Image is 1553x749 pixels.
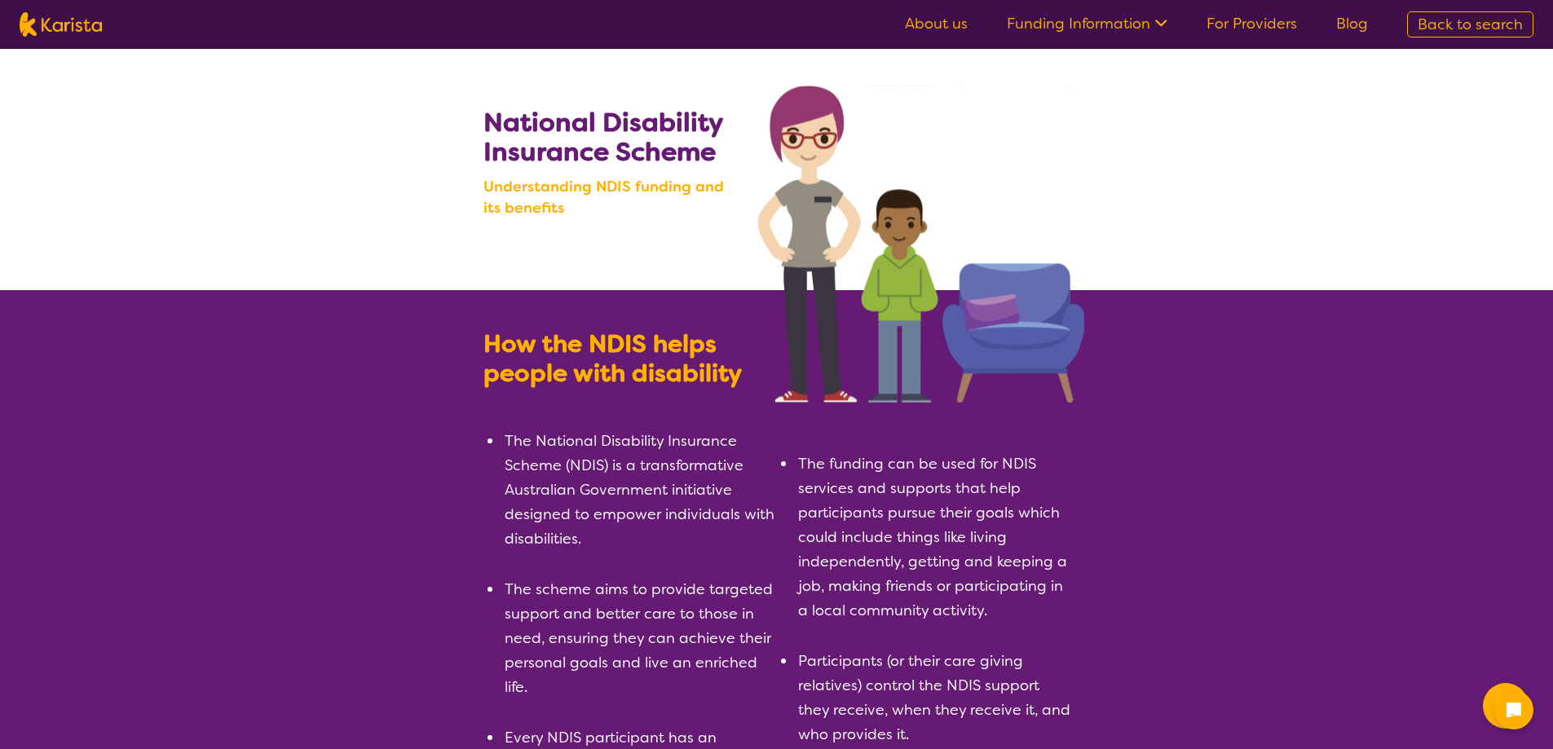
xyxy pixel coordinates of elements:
[1007,14,1167,33] a: Funding Information
[1207,14,1297,33] a: For Providers
[1336,14,1368,33] a: Blog
[1483,683,1529,729] button: Channel Menu
[1418,15,1523,34] span: Back to search
[796,649,1070,747] li: Participants (or their care giving relatives) control the NDIS support they receive, when they re...
[503,577,777,699] li: The scheme aims to provide targeted support and better care to those in need, ensuring they can a...
[1407,11,1533,37] a: Back to search
[503,429,777,551] li: The National Disability Insurance Scheme (NDIS) is a transformative Australian Government initiat...
[796,452,1070,623] li: The funding can be used for NDIS services and supports that help participants pursue their goals ...
[20,12,102,37] img: Karista logo
[483,105,722,169] b: National Disability Insurance Scheme
[758,86,1084,403] img: Search NDIS services with Karista
[483,328,742,390] b: How the NDIS helps people with disability
[483,176,743,218] b: Understanding NDIS funding and its benefits
[905,14,968,33] a: About us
